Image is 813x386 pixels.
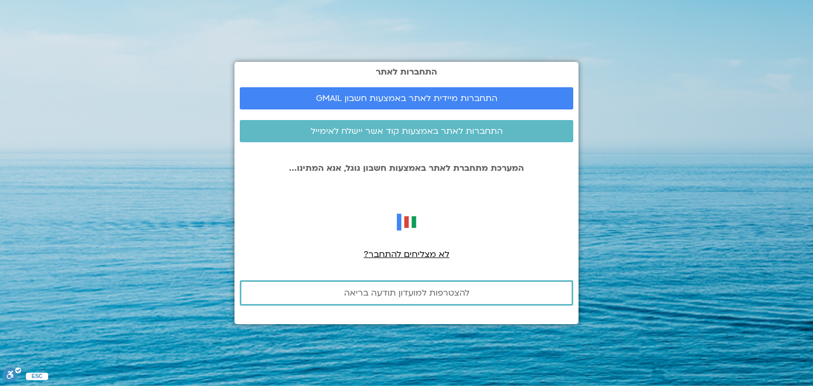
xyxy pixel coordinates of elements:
h2: התחברות לאתר [240,67,573,77]
span: התחברות לאתר באמצעות קוד אשר יישלח לאימייל [311,126,503,136]
a: להצטרפות למועדון תודעה בריאה [240,280,573,306]
p: המערכת מתחברת לאתר באמצעות חשבון גוגל, אנא המתינו... [240,163,573,173]
a: התחברות לאתר באמצעות קוד אשר יישלח לאימייל [240,120,573,142]
span: התחברות מיידית לאתר באמצעות חשבון GMAIL [316,94,498,103]
span: להצטרפות למועדון תודעה בריאה [344,288,469,298]
a: לא מצליחים להתחבר? [364,249,449,260]
a: התחברות מיידית לאתר באמצעות חשבון GMAIL [240,87,573,109]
